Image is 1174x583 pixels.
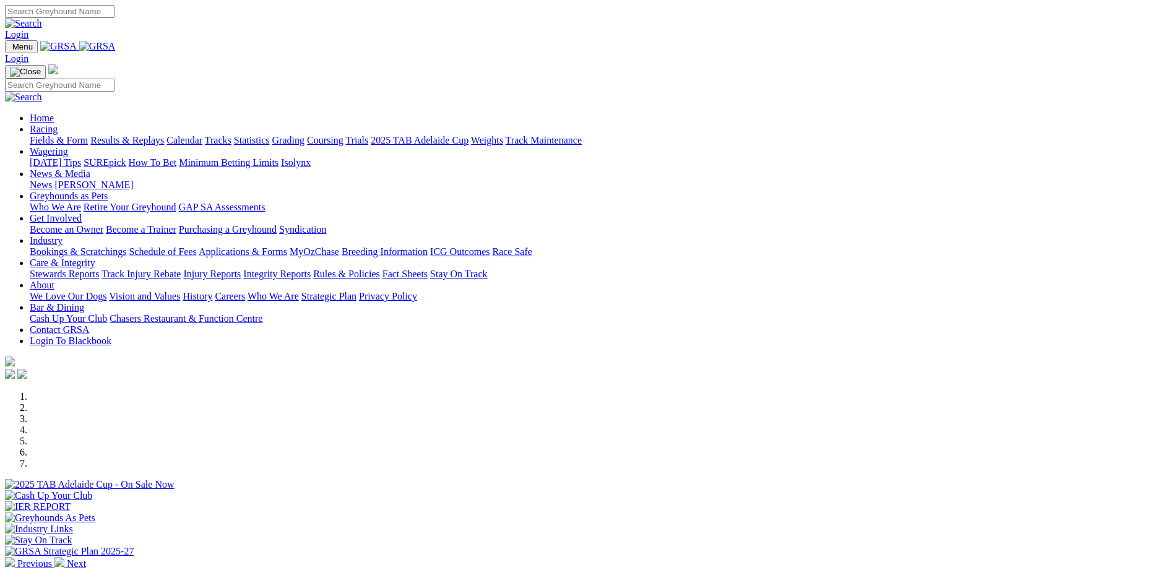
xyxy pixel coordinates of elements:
[5,29,28,40] a: Login
[30,269,99,279] a: Stewards Reports
[30,224,103,235] a: Become an Owner
[5,535,72,546] img: Stay On Track
[30,213,82,223] a: Get Involved
[371,135,468,145] a: 2025 TAB Adelaide Cup
[215,291,245,301] a: Careers
[30,157,81,168] a: [DATE] Tips
[290,246,339,257] a: MyOzChase
[179,224,277,235] a: Purchasing a Greyhound
[30,135,1169,146] div: Racing
[30,124,58,134] a: Racing
[5,512,95,524] img: Greyhounds As Pets
[79,41,116,52] img: GRSA
[243,269,311,279] a: Integrity Reports
[5,40,38,53] button: Toggle navigation
[5,356,15,366] img: logo-grsa-white.png
[248,291,299,301] a: Who We Are
[84,202,176,212] a: Retire Your Greyhound
[5,92,42,103] img: Search
[359,291,417,301] a: Privacy Policy
[205,135,231,145] a: Tracks
[272,135,304,145] a: Grading
[30,291,106,301] a: We Love Our Dogs
[10,67,41,77] img: Close
[30,246,1169,257] div: Industry
[506,135,582,145] a: Track Maintenance
[101,269,181,279] a: Track Injury Rebate
[106,224,176,235] a: Become a Trainer
[30,113,54,123] a: Home
[54,558,86,569] a: Next
[54,179,133,190] a: [PERSON_NAME]
[48,64,58,74] img: logo-grsa-white.png
[430,246,490,257] a: ICG Outcomes
[30,135,88,145] a: Fields & Form
[342,246,428,257] a: Breeding Information
[110,313,262,324] a: Chasers Restaurant & Function Centre
[17,558,52,569] span: Previous
[5,53,28,64] a: Login
[30,191,108,201] a: Greyhounds as Pets
[279,224,326,235] a: Syndication
[166,135,202,145] a: Calendar
[30,235,63,246] a: Industry
[30,269,1169,280] div: Care & Integrity
[5,5,114,18] input: Search
[199,246,287,257] a: Applications & Forms
[5,490,92,501] img: Cash Up Your Club
[30,280,54,290] a: About
[30,313,107,324] a: Cash Up Your Club
[5,524,73,535] img: Industry Links
[12,42,33,51] span: Menu
[5,479,175,490] img: 2025 TAB Adelaide Cup - On Sale Now
[84,157,126,168] a: SUREpick
[5,18,42,29] img: Search
[430,269,487,279] a: Stay On Track
[5,65,46,79] button: Toggle navigation
[183,291,212,301] a: History
[30,179,1169,191] div: News & Media
[5,558,54,569] a: Previous
[5,501,71,512] img: IER REPORT
[234,135,270,145] a: Statistics
[90,135,164,145] a: Results & Replays
[30,202,81,212] a: Who We Are
[30,257,95,268] a: Care & Integrity
[307,135,343,145] a: Coursing
[179,157,278,168] a: Minimum Betting Limits
[313,269,380,279] a: Rules & Policies
[129,246,196,257] a: Schedule of Fees
[30,168,90,179] a: News & Media
[54,557,64,567] img: chevron-right-pager-white.svg
[30,157,1169,168] div: Wagering
[30,224,1169,235] div: Get Involved
[129,157,177,168] a: How To Bet
[30,313,1169,324] div: Bar & Dining
[301,291,356,301] a: Strategic Plan
[492,246,532,257] a: Race Safe
[382,269,428,279] a: Fact Sheets
[5,369,15,379] img: facebook.svg
[30,302,84,313] a: Bar & Dining
[30,146,68,157] a: Wagering
[40,41,77,52] img: GRSA
[17,369,27,379] img: twitter.svg
[345,135,368,145] a: Trials
[30,335,111,346] a: Login To Blackbook
[30,291,1169,302] div: About
[471,135,503,145] a: Weights
[179,202,265,212] a: GAP SA Assessments
[67,558,86,569] span: Next
[109,291,180,301] a: Vision and Values
[5,546,134,557] img: GRSA Strategic Plan 2025-27
[281,157,311,168] a: Isolynx
[30,202,1169,213] div: Greyhounds as Pets
[30,324,89,335] a: Contact GRSA
[5,79,114,92] input: Search
[30,179,52,190] a: News
[30,246,126,257] a: Bookings & Scratchings
[183,269,241,279] a: Injury Reports
[5,557,15,567] img: chevron-left-pager-white.svg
